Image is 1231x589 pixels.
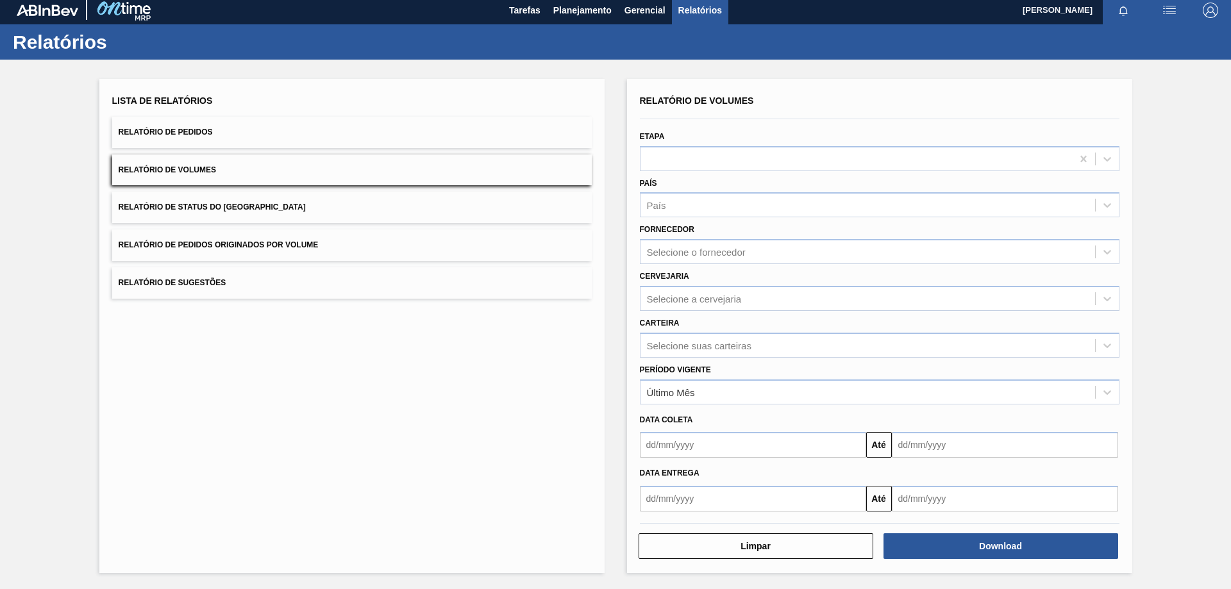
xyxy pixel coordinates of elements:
[647,340,751,351] div: Selecione suas carteiras
[17,4,78,16] img: TNhmsLtSVTkK8tSr43FrP2fwEKptu5GPRR3wAAAABJRU5ErkJggg==
[553,3,612,18] span: Planejamento
[112,192,592,223] button: Relatório de Status do [GEOGRAPHIC_DATA]
[866,432,892,458] button: Até
[883,533,1118,559] button: Download
[119,165,216,174] span: Relatório de Volumes
[892,486,1118,511] input: dd/mm/yyyy
[647,247,746,258] div: Selecione o fornecedor
[112,95,213,106] span: Lista de Relatórios
[119,278,226,287] span: Relatório de Sugestões
[639,533,873,559] button: Limpar
[678,3,722,18] span: Relatórios
[866,486,892,511] button: Até
[640,225,694,234] label: Fornecedor
[640,132,665,141] label: Etapa
[112,267,592,299] button: Relatório de Sugestões
[112,229,592,261] button: Relatório de Pedidos Originados por Volume
[1203,3,1218,18] img: Logout
[119,240,319,249] span: Relatório de Pedidos Originados por Volume
[892,432,1118,458] input: dd/mm/yyyy
[640,272,689,281] label: Cervejaria
[509,3,540,18] span: Tarefas
[640,432,866,458] input: dd/mm/yyyy
[640,365,711,374] label: Período Vigente
[640,95,754,106] span: Relatório de Volumes
[640,319,680,328] label: Carteira
[640,486,866,511] input: dd/mm/yyyy
[119,128,213,137] span: Relatório de Pedidos
[647,200,666,211] div: País
[112,154,592,186] button: Relatório de Volumes
[640,469,699,477] span: Data Entrega
[647,386,695,397] div: Último Mês
[640,415,693,424] span: Data coleta
[119,203,306,212] span: Relatório de Status do [GEOGRAPHIC_DATA]
[624,3,666,18] span: Gerencial
[1103,1,1144,19] button: Notificações
[640,179,657,188] label: País
[13,35,240,49] h1: Relatórios
[647,293,742,304] div: Selecione a cervejaria
[1162,3,1177,18] img: userActions
[112,117,592,148] button: Relatório de Pedidos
